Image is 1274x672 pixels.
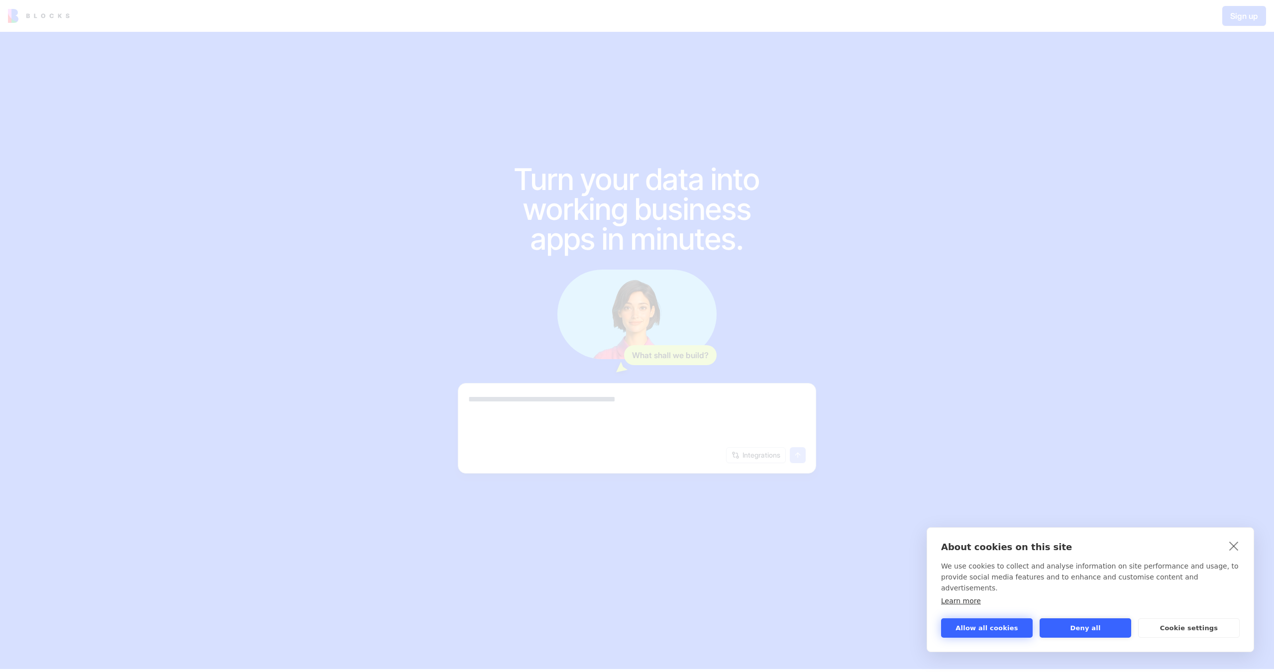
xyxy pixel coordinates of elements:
[1226,538,1242,554] a: close
[1040,618,1131,638] button: Deny all
[941,542,1072,552] strong: About cookies on this site
[941,597,981,605] a: Learn more
[941,618,1033,638] button: Allow all cookies
[1138,618,1240,638] button: Cookie settings
[941,561,1240,593] p: We use cookies to collect and analyse information on site performance and usage, to provide socia...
